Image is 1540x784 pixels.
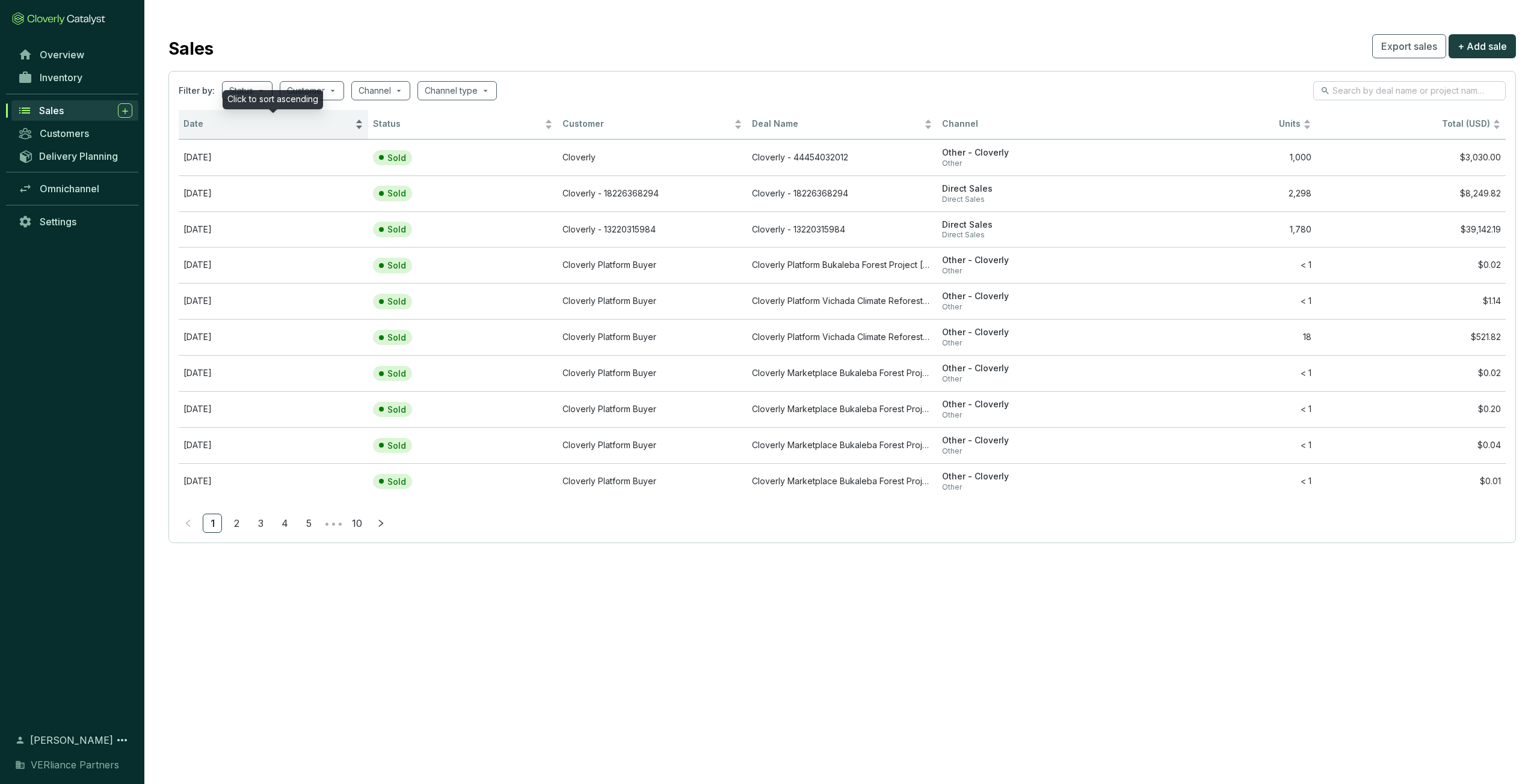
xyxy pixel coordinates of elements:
[1127,139,1316,175] td: 1,000
[179,139,368,175] td: Sep 24 2025
[942,471,1122,482] span: Other - Cloverly
[179,283,368,319] td: Oct 29 2024
[300,514,318,532] a: 5
[942,410,1122,420] span: Other
[227,514,245,532] a: 2
[179,319,368,355] td: Sep 26 2024
[942,266,1122,276] span: Other
[11,100,138,121] a: Sales
[347,514,366,533] li: 10
[1372,34,1446,58] button: Export sales
[747,283,937,319] td: Cloverly Platform Vichada Climate Reforestation Project (PAZ) Oct 29
[942,183,1122,195] span: Direct Sales
[179,110,368,139] th: Date
[942,338,1122,348] span: Other
[1316,319,1506,355] td: $521.82
[371,514,390,533] button: right
[558,283,747,319] td: Cloverly Platform Buyer
[558,319,747,355] td: Cloverly Platform Buyer
[31,758,119,772] span: VERliance Partners
[387,296,406,307] p: Sold
[12,44,138,65] a: Overview
[747,211,937,248] td: Cloverly - 13220315984
[942,219,1122,231] span: Direct Sales
[368,110,558,139] th: Status
[747,427,937,463] td: Cloverly Marketplace Bukaleba Forest Project May 28
[1127,283,1316,319] td: < 1
[179,85,215,97] span: Filter by:
[179,247,368,283] td: Dec 16 2024
[1316,355,1506,391] td: $0.02
[179,427,368,463] td: May 28 2023
[752,118,921,130] span: Deal Name
[371,514,390,533] li: Next Page
[179,211,368,248] td: Aug 30 2024
[223,90,323,109] div: Click to sort ascending
[942,302,1122,312] span: Other
[1458,39,1507,53] span: + Add sale
[942,363,1122,374] span: Other - Cloverly
[558,175,747,211] td: Cloverly - 18226368294
[942,195,1122,204] span: Direct Sales
[1132,118,1301,130] span: Units
[558,211,747,248] td: Cloverly - 13220315984
[12,178,138,199] a: Omnichannel
[12,211,138,232] a: Settings
[179,355,368,391] td: May 30 2023
[747,391,937,427] td: Cloverly Marketplace Bukaleba Forest Project May 29
[747,463,937,499] td: Cloverly Marketplace Bukaleba Forest Project May 26
[1127,391,1316,427] td: < 1
[942,435,1122,446] span: Other - Cloverly
[387,260,406,271] p: Sold
[30,733,113,747] span: [PERSON_NAME]
[747,110,937,139] th: Deal Name
[1127,355,1316,391] td: < 1
[203,514,221,532] a: 1
[168,36,214,61] h2: Sales
[1316,283,1506,319] td: $1.14
[387,476,406,487] p: Sold
[937,110,1127,139] th: Channel
[348,514,366,532] a: 10
[40,49,84,61] span: Overview
[12,146,138,166] a: Delivery Planning
[747,247,937,283] td: Cloverly Platform Bukaleba Forest Project Dec 17
[1127,247,1316,283] td: < 1
[275,514,294,533] li: 4
[747,175,937,211] td: Cloverly - 18226368294
[373,118,542,130] span: Status
[12,123,138,144] a: Customers
[377,519,385,527] span: right
[1127,175,1316,211] td: 2,298
[251,514,269,532] a: 3
[251,514,270,533] li: 3
[747,355,937,391] td: Cloverly Marketplace Bukaleba Forest Project May 30
[558,427,747,463] td: Cloverly Platform Buyer
[387,224,406,235] p: Sold
[558,463,747,499] td: Cloverly Platform Buyer
[387,404,406,415] p: Sold
[387,368,406,379] p: Sold
[942,159,1122,168] span: Other
[12,67,138,88] a: Inventory
[40,216,76,228] span: Settings
[179,514,198,533] li: Previous Page
[942,291,1122,302] span: Other - Cloverly
[1442,118,1490,129] span: Total (USD)
[1381,39,1437,53] span: Export sales
[387,440,406,451] p: Sold
[323,514,342,533] li: Next 5 Pages
[558,391,747,427] td: Cloverly Platform Buyer
[179,391,368,427] td: May 29 2023
[179,514,198,533] button: left
[184,519,192,527] span: left
[1316,139,1506,175] td: $3,030.00
[942,446,1122,456] span: Other
[1316,175,1506,211] td: $8,249.82
[203,514,222,533] li: 1
[1316,391,1506,427] td: $0.20
[942,147,1122,159] span: Other - Cloverly
[179,175,368,211] td: Sep 24 2024
[942,255,1122,266] span: Other - Cloverly
[323,514,342,533] span: •••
